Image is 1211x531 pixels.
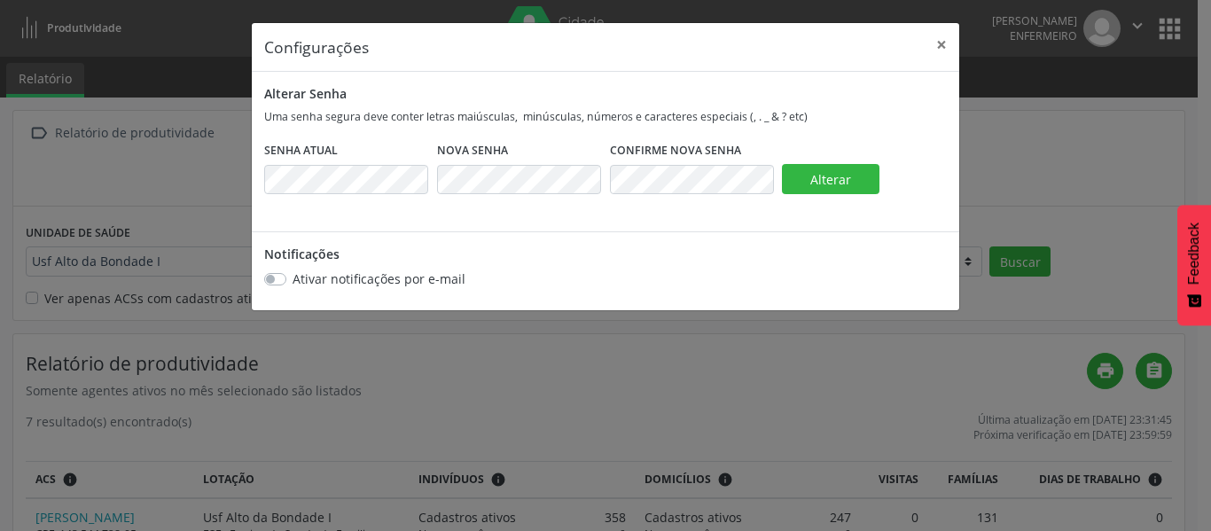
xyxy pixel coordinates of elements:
[293,269,465,288] label: Ativar notificações por e-mail
[924,23,959,66] button: Close
[264,245,340,263] label: Notificações
[264,109,947,124] p: Uma senha segura deve conter letras maiúsculas, minúsculas, números e caracteres especiais (, . _...
[1186,223,1202,285] span: Feedback
[810,171,851,188] span: Alterar
[610,143,774,165] legend: Confirme Nova Senha
[1177,205,1211,325] button: Feedback - Mostrar pesquisa
[782,164,879,194] button: Alterar
[437,143,601,165] legend: Nova Senha
[264,35,369,59] h5: Configurações
[264,143,428,165] legend: Senha Atual
[264,84,347,103] label: Alterar Senha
